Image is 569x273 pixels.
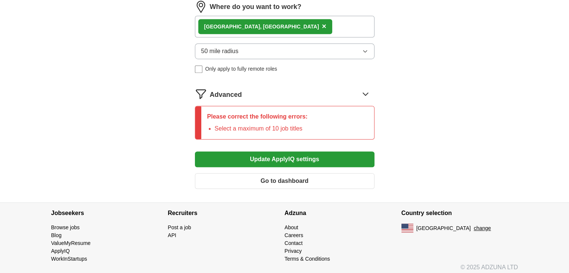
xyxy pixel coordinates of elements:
[207,112,308,121] p: Please correct the following errors:
[210,2,302,12] label: Where do you want to work?
[168,232,177,238] a: API
[51,248,70,254] a: ApplyIQ
[416,224,471,232] span: [GEOGRAPHIC_DATA]
[285,240,303,246] a: Contact
[474,224,491,232] button: change
[205,65,277,73] span: Only apply to fully remote roles
[285,224,299,230] a: About
[195,151,374,167] button: Update ApplyIQ settings
[195,43,374,59] button: 50 mile radius
[51,232,62,238] a: Blog
[195,1,207,13] img: location.png
[401,203,518,224] h4: Country selection
[51,240,91,246] a: ValueMyResume
[322,21,326,32] button: ×
[168,224,191,230] a: Post a job
[285,256,330,262] a: Terms & Conditions
[201,47,239,56] span: 50 mile radius
[322,22,326,30] span: ×
[195,88,207,100] img: filter
[195,65,202,73] input: Only apply to fully remote roles
[204,23,319,31] div: [GEOGRAPHIC_DATA], [GEOGRAPHIC_DATA]
[285,232,303,238] a: Careers
[51,256,87,262] a: WorkInStartups
[285,248,302,254] a: Privacy
[195,173,374,189] button: Go to dashboard
[210,90,242,100] span: Advanced
[51,224,80,230] a: Browse jobs
[215,124,308,133] li: Select a maximum of 10 job titles
[401,224,413,233] img: US flag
